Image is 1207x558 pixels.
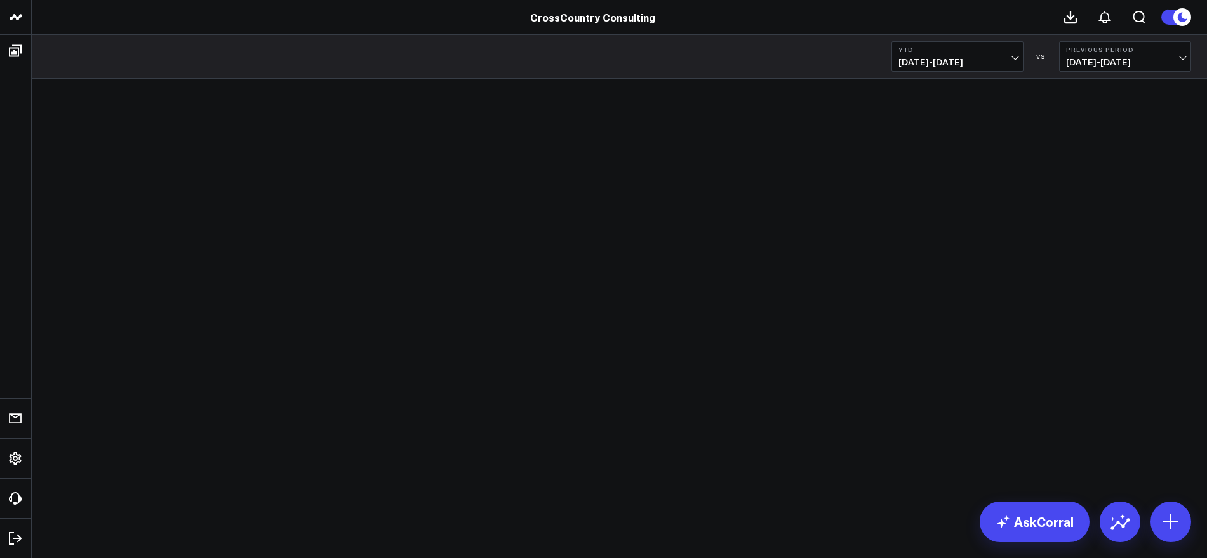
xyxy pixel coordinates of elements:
b: YTD [898,46,1017,53]
span: [DATE] - [DATE] [898,57,1017,67]
a: CrossCountry Consulting [530,10,655,24]
b: Previous Period [1066,46,1184,53]
button: YTD[DATE]-[DATE] [891,41,1024,72]
a: AskCorral [980,502,1090,542]
span: [DATE] - [DATE] [1066,57,1184,67]
div: VS [1030,53,1053,60]
button: Previous Period[DATE]-[DATE] [1059,41,1191,72]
